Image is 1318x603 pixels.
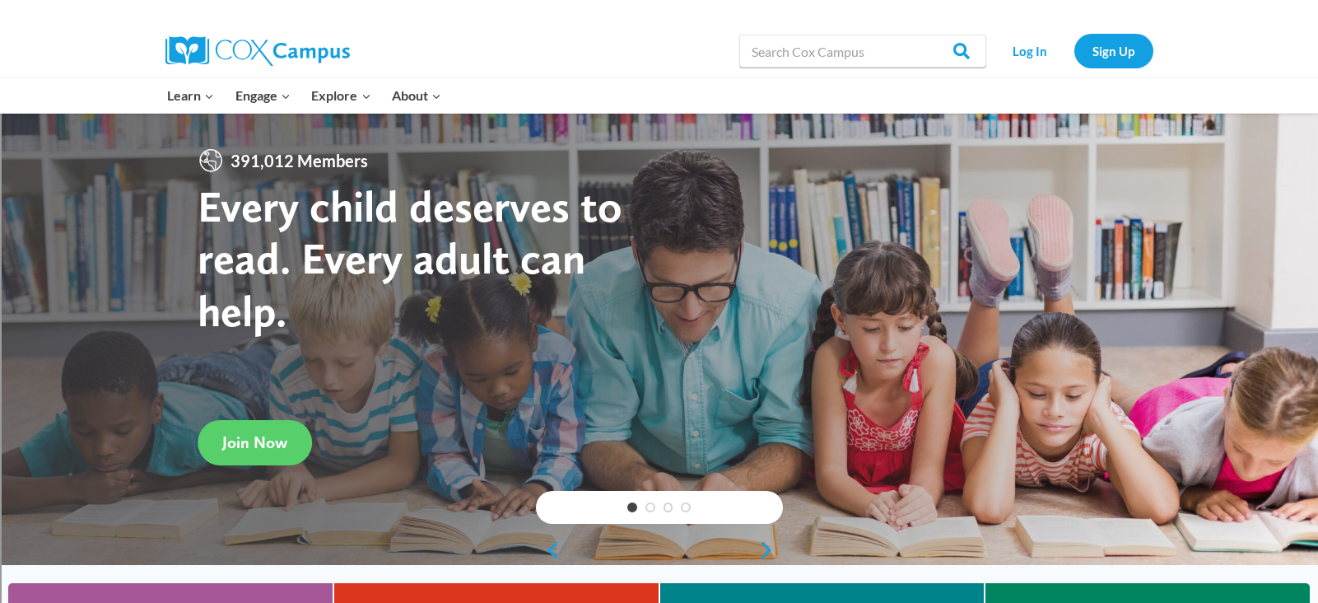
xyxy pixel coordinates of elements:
[739,35,986,68] input: Search Cox Campus
[392,85,441,106] span: About
[994,34,1066,68] a: Log In
[311,85,370,106] span: Explore
[157,78,452,113] nav: Primary Navigation
[1074,34,1153,68] a: Sign Up
[165,36,350,66] img: Cox Campus
[994,34,1153,68] nav: Secondary Navigation
[235,85,291,106] span: Engage
[167,85,214,106] span: Learn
